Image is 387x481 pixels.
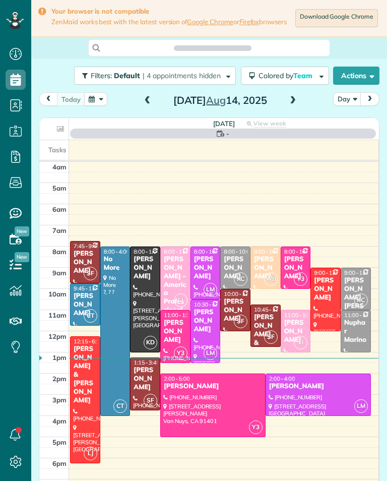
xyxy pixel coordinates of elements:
div: [PERSON_NAME] [73,292,97,318]
span: Search ZenMaid… [184,43,241,53]
span: 8:00 - 1:00 [134,248,160,255]
span: 8am [52,248,67,256]
span: ZenMaid works best with the latest version of or browsers [51,18,287,26]
span: KC [354,293,368,307]
span: 6pm [52,459,67,467]
span: SF [144,394,157,407]
span: 2:00 - 5:00 [164,375,190,382]
a: Google Chrome [187,18,233,26]
span: [DATE] [213,119,235,128]
span: KD [144,336,157,349]
span: 9am [52,269,67,277]
span: 8:00 - 11:00 [164,248,193,255]
div: [PERSON_NAME] [269,382,368,391]
span: 9:00 - 12:00 [314,269,343,276]
button: Colored byTeam [241,67,329,85]
span: 12pm [48,332,67,340]
span: CT [113,399,127,413]
span: 11am [48,311,67,319]
button: Day [333,92,361,106]
button: next [360,92,379,106]
span: | 4 appointments hidden [143,71,221,80]
span: Tasks [48,146,67,154]
span: Y3 [174,346,187,360]
span: View week [253,119,286,128]
span: 7:45 - 9:45 [74,243,100,250]
span: Filters: [91,71,112,80]
span: 7am [52,226,67,234]
span: LM [204,346,217,360]
div: [PERSON_NAME] [133,255,157,281]
div: [PERSON_NAME] - America Professional Ambulance (apa) [163,255,187,340]
span: 5pm [52,438,67,446]
div: [PERSON_NAME] [PERSON_NAME] [344,276,368,327]
span: 9:45 - 11:45 [74,285,103,292]
div: Nuphar Marino [344,319,368,344]
div: [PERSON_NAME] [284,255,308,281]
span: LI [294,336,307,349]
button: today [57,92,85,106]
span: 1pm [52,353,67,362]
span: 1:15 - 3:45 [134,359,160,366]
span: Team [293,71,314,80]
span: 2pm [52,375,67,383]
span: Y3 [249,420,263,434]
span: 8:00 - 10:00 [284,248,313,255]
span: New [15,252,29,262]
div: [PERSON_NAME] [284,319,308,344]
div: [PERSON_NAME] [253,255,278,281]
div: No More [103,255,127,272]
span: Aug [206,94,226,106]
span: 2:00 - 4:00 [269,375,295,382]
span: LJ [84,447,97,460]
a: Download Google Chrome [295,9,378,27]
span: 3pm [52,396,67,404]
div: [PERSON_NAME] [133,366,157,392]
span: 5am [52,184,67,192]
span: CT [84,309,97,323]
button: prev [39,92,58,106]
button: Actions [333,67,379,85]
div: [PERSON_NAME] [73,250,97,275]
span: 9:00 - 11:00 [344,269,373,276]
div: [PERSON_NAME] [223,297,247,323]
span: 10am [48,290,67,298]
span: 6am [52,205,67,213]
div: [PERSON_NAME] [193,308,218,334]
span: SF [234,315,247,328]
span: 12:15 - 6:15 [74,338,103,345]
span: New [15,226,29,236]
span: 4pm [52,417,67,425]
h2: [DATE] 14, 2025 [157,95,283,106]
strong: Your browser is not compatible [51,7,287,16]
span: 10:30 - 1:30 [194,301,223,308]
span: LM [204,283,217,296]
div: [PERSON_NAME] [223,255,247,281]
span: 4am [52,163,67,171]
span: 11:00 - 1:30 [164,312,193,319]
span: LI [174,293,187,307]
span: 10:00 - 12:00 [224,290,256,297]
a: Filters: Default | 4 appointments hidden [69,67,236,85]
span: 8:00 - 10:00 [254,248,283,255]
span: 8:00 - 10:30 [194,248,223,255]
span: 11:00 - 1:00 [284,312,313,319]
span: Y3 [294,272,307,286]
span: 10:45 - 12:45 [254,306,287,313]
span: 8:00 - 10:00 [224,248,253,255]
span: Default [114,71,141,80]
div: [PERSON_NAME] [313,276,338,302]
span: 11:00 - 1:00 [344,312,373,319]
span: - [226,129,229,139]
span: SF [264,330,278,344]
span: KC [234,272,247,286]
span: LM [354,399,368,413]
div: [PERSON_NAME] & [PERSON_NAME] [253,313,278,373]
a: Firefox [239,18,260,26]
span: Colored by [259,71,316,80]
div: [PERSON_NAME] [163,382,263,391]
div: [PERSON_NAME] [193,255,218,281]
span: 8:00 - 4:00 [104,248,130,255]
span: WB [264,272,278,286]
div: [PERSON_NAME] [163,319,187,344]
